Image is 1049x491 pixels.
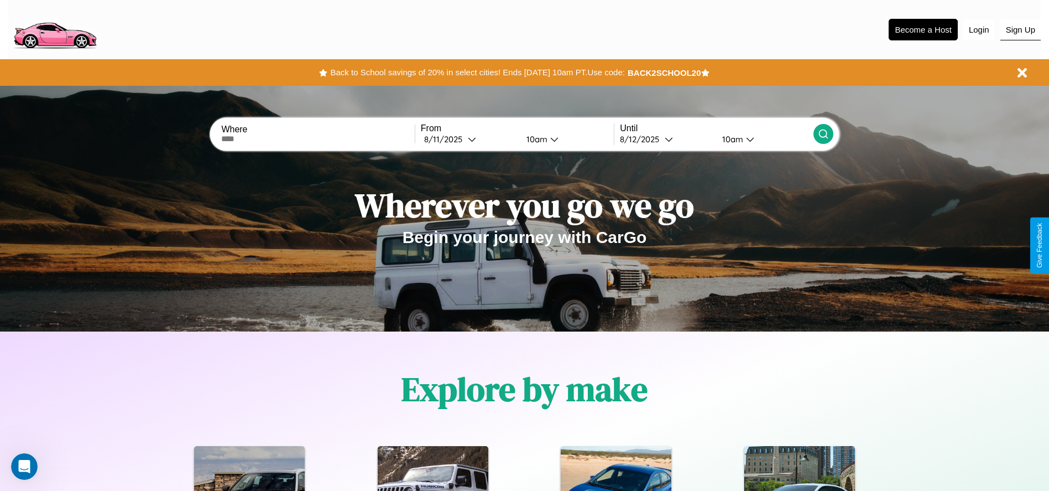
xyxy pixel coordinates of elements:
label: From [421,123,614,133]
h1: Explore by make [401,366,648,412]
div: Give Feedback [1036,223,1043,268]
button: Become a Host [889,19,958,40]
label: Where [221,125,414,135]
button: 8/11/2025 [421,133,518,145]
div: 8 / 12 / 2025 [620,134,665,144]
div: 10am [521,134,550,144]
b: BACK2SCHOOL20 [628,68,701,77]
div: 10am [717,134,746,144]
button: 10am [518,133,614,145]
iframe: Intercom live chat [11,453,38,480]
button: Sign Up [1000,19,1041,40]
button: 10am [713,133,813,145]
label: Until [620,123,813,133]
button: Back to School savings of 20% in select cities! Ends [DATE] 10am PT.Use code: [327,65,627,80]
div: 8 / 11 / 2025 [424,134,468,144]
button: Login [963,19,995,40]
img: logo [8,6,101,51]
